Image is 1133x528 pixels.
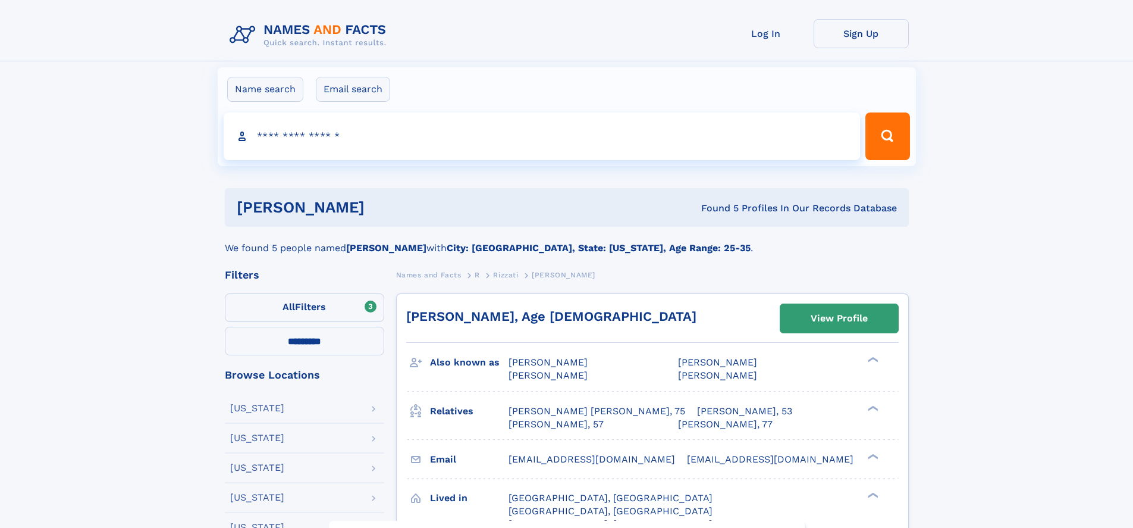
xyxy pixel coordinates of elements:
[697,405,792,418] a: [PERSON_NAME], 53
[509,418,604,431] a: [PERSON_NAME], 57
[509,454,675,465] span: [EMAIL_ADDRESS][DOMAIN_NAME]
[493,271,518,279] span: Rizzati
[533,202,897,215] div: Found 5 Profiles In Our Records Database
[430,449,509,470] h3: Email
[678,357,757,368] span: [PERSON_NAME]
[230,463,284,473] div: [US_STATE]
[865,113,909,160] button: Search Button
[225,270,384,280] div: Filters
[225,293,384,322] label: Filters
[678,370,757,381] span: [PERSON_NAME]
[509,492,713,504] span: [GEOGRAPHIC_DATA], [GEOGRAPHIC_DATA]
[509,357,588,368] span: [PERSON_NAME]
[447,242,751,254] b: City: [GEOGRAPHIC_DATA], State: [US_STATE], Age Range: 25-35
[430,488,509,508] h3: Lived in
[811,305,868,332] div: View Profile
[509,370,588,381] span: [PERSON_NAME]
[406,309,696,324] a: [PERSON_NAME], Age [DEMOGRAPHIC_DATA]
[224,113,861,160] input: search input
[532,271,595,279] span: [PERSON_NAME]
[509,405,685,418] a: [PERSON_NAME] [PERSON_NAME], 75
[430,352,509,373] h3: Also known as
[316,77,390,102] label: Email search
[225,227,909,255] div: We found 5 people named with .
[814,19,909,48] a: Sign Up
[509,505,713,517] span: [GEOGRAPHIC_DATA], [GEOGRAPHIC_DATA]
[283,301,295,313] span: All
[225,19,396,51] img: Logo Names and Facts
[237,200,533,215] h1: [PERSON_NAME]
[230,493,284,502] div: [US_STATE]
[865,356,879,364] div: ❯
[865,404,879,412] div: ❯
[865,452,879,460] div: ❯
[475,271,480,279] span: R
[227,77,303,102] label: Name search
[346,242,426,254] b: [PERSON_NAME]
[718,19,814,48] a: Log In
[230,433,284,443] div: [US_STATE]
[430,401,509,421] h3: Relatives
[678,418,773,431] a: [PERSON_NAME], 77
[230,404,284,413] div: [US_STATE]
[493,267,518,282] a: Rizzati
[396,267,462,282] a: Names and Facts
[865,491,879,499] div: ❯
[225,370,384,380] div: Browse Locations
[780,304,898,333] a: View Profile
[475,267,480,282] a: R
[687,454,853,465] span: [EMAIL_ADDRESS][DOMAIN_NAME]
